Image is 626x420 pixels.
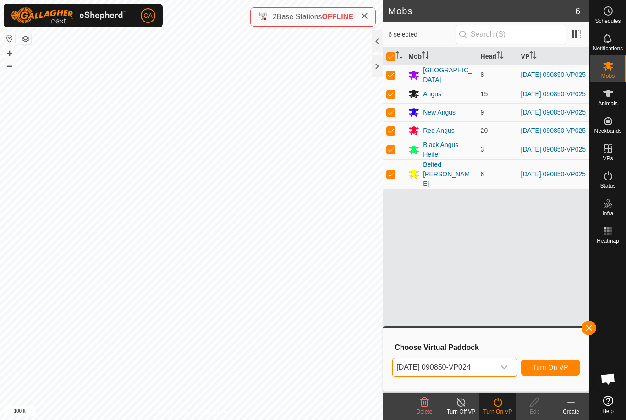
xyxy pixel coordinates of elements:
[11,7,126,24] img: Gallagher Logo
[590,392,626,418] a: Help
[602,409,614,414] span: Help
[517,48,589,65] th: VP
[423,89,441,99] div: Angus
[395,53,403,60] p-sorticon: Activate to sort
[322,13,353,21] span: OFFLINE
[481,146,484,153] span: 3
[601,73,615,79] span: Mobs
[20,33,31,44] button: Map Layers
[521,109,586,116] a: [DATE] 090850-VP025
[155,408,190,416] a: Privacy Policy
[405,48,477,65] th: Mob
[422,53,429,60] p-sorticon: Activate to sort
[521,146,586,153] a: [DATE] 090850-VP025
[443,408,479,416] div: Turn Off VP
[495,358,513,376] div: dropdown trigger
[594,128,621,134] span: Neckbands
[529,53,537,60] p-sorticon: Activate to sort
[521,71,586,78] a: [DATE] 090850-VP025
[273,13,277,21] span: 2
[594,365,622,393] div: Open chat
[481,71,484,78] span: 8
[600,183,615,189] span: Status
[423,160,473,189] div: Belted [PERSON_NAME]
[4,33,15,44] button: Reset Map
[603,156,613,161] span: VPs
[4,48,15,59] button: +
[477,48,517,65] th: Head
[479,408,516,416] div: Turn On VP
[423,140,473,159] div: Black Angus Heifer
[598,101,618,106] span: Animals
[481,127,488,134] span: 20
[496,53,504,60] p-sorticon: Activate to sort
[481,90,488,98] span: 15
[516,408,553,416] div: Edit
[521,170,586,178] a: [DATE] 090850-VP025
[388,30,455,39] span: 6 selected
[423,126,455,136] div: Red Angus
[423,108,456,117] div: New Angus
[593,46,623,51] span: Notifications
[393,358,494,376] span: 2025-09-13 090850-VP024
[456,25,566,44] input: Search (S)
[533,364,568,371] span: Turn On VP
[553,408,589,416] div: Create
[388,5,575,16] h2: Mobs
[481,170,484,178] span: 6
[200,408,227,416] a: Contact Us
[521,360,580,376] button: Turn On VP
[602,211,613,216] span: Infra
[521,127,586,134] a: [DATE] 090850-VP025
[595,18,621,24] span: Schedules
[4,60,15,71] button: –
[143,11,152,21] span: CA
[395,343,580,352] h3: Choose Virtual Paddock
[277,13,322,21] span: Base Stations
[481,109,484,116] span: 9
[423,65,473,85] div: [GEOGRAPHIC_DATA]
[521,90,586,98] a: [DATE] 090850-VP025
[575,4,580,18] span: 6
[597,238,619,244] span: Heatmap
[417,409,433,415] span: Delete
